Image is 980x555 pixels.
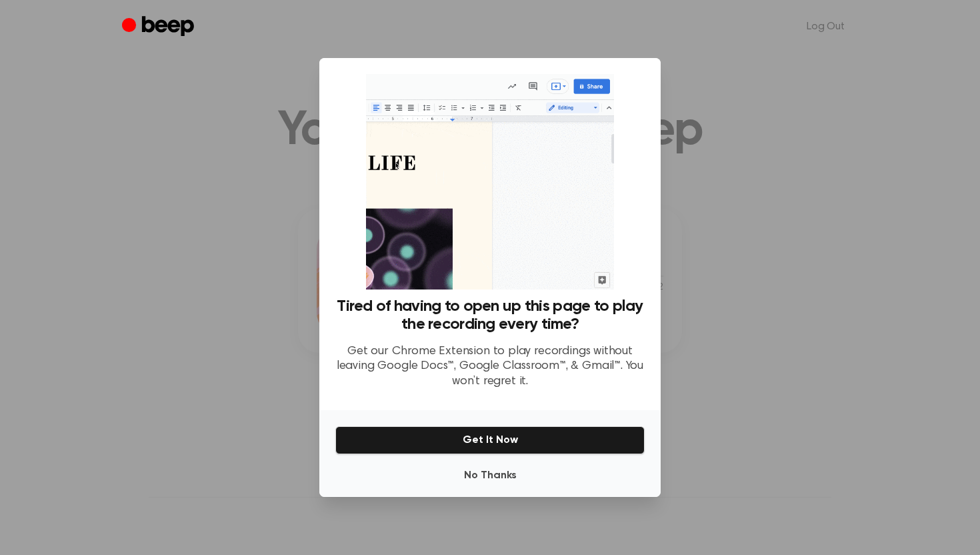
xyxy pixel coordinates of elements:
[335,298,645,334] h3: Tired of having to open up this page to play the recording every time?
[335,344,645,390] p: Get our Chrome Extension to play recordings without leaving Google Docs™, Google Classroom™, & Gm...
[366,74,613,290] img: Beep extension in action
[122,14,197,40] a: Beep
[335,426,645,454] button: Get It Now
[335,462,645,489] button: No Thanks
[793,11,858,43] a: Log Out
